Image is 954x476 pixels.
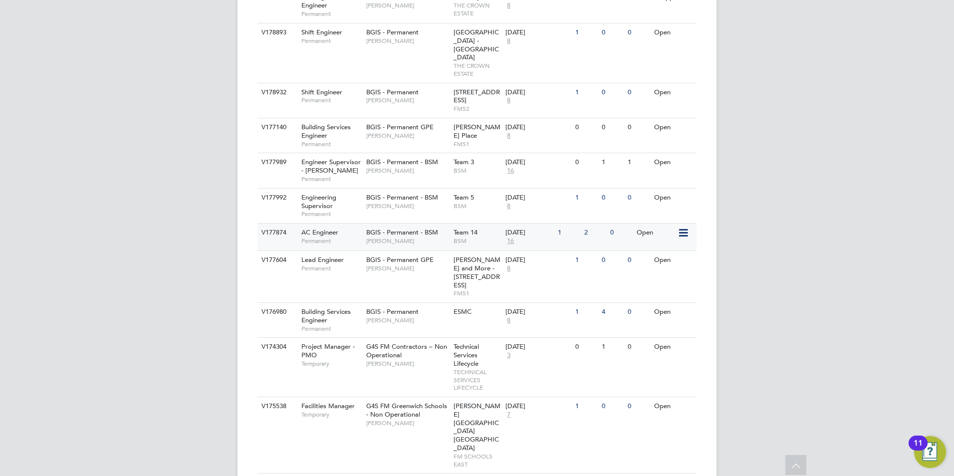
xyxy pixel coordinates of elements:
[652,251,695,269] div: Open
[599,303,625,321] div: 4
[625,83,651,102] div: 0
[505,343,570,351] div: [DATE]
[582,224,608,242] div: 2
[454,140,501,148] span: FMS1
[366,360,449,368] span: [PERSON_NAME]
[259,397,294,416] div: V175538
[301,264,361,272] span: Permanent
[301,342,355,359] span: Project Manager - PMO
[505,351,512,360] span: 3
[366,402,447,419] span: G4S FM Greenwich Schools - Non Operational
[366,88,419,96] span: BGIS - Permanent
[366,37,449,45] span: [PERSON_NAME]
[366,202,449,210] span: [PERSON_NAME]
[505,256,570,264] div: [DATE]
[454,105,501,113] span: FMS2
[259,153,294,172] div: V177989
[259,224,294,242] div: V177874
[573,83,599,102] div: 1
[505,1,512,10] span: 8
[914,436,946,468] button: Open Resource Center, 11 new notifications
[625,23,651,42] div: 0
[366,316,449,324] span: [PERSON_NAME]
[505,88,570,97] div: [DATE]
[505,308,570,316] div: [DATE]
[259,303,294,321] div: V176980
[599,189,625,207] div: 0
[505,28,570,37] div: [DATE]
[573,251,599,269] div: 1
[505,237,515,245] span: 16
[301,88,342,96] span: Shift Engineer
[454,368,501,392] span: TECHNICAL SERVICES LIFECYCLE
[366,132,449,140] span: [PERSON_NAME]
[301,123,351,140] span: Building Services Engineer
[366,255,434,264] span: BGIS - Permanent GPE
[914,443,923,456] div: 11
[652,303,695,321] div: Open
[599,153,625,172] div: 1
[366,28,419,36] span: BGIS - Permanent
[454,193,474,202] span: Team 5
[505,202,512,211] span: 8
[259,338,294,356] div: V174304
[259,118,294,137] div: V177140
[573,118,599,137] div: 0
[454,1,501,17] span: THE CROWN ESTATE
[599,251,625,269] div: 0
[301,96,361,104] span: Permanent
[366,96,449,104] span: [PERSON_NAME]
[625,251,651,269] div: 0
[454,123,500,140] span: [PERSON_NAME] Place
[301,325,361,333] span: Permanent
[366,228,438,237] span: BGIS - Permanent - BSM
[454,289,501,297] span: FMS1
[625,303,651,321] div: 0
[366,237,449,245] span: [PERSON_NAME]
[454,158,474,166] span: Team 3
[505,411,512,419] span: 7
[599,118,625,137] div: 0
[301,228,338,237] span: AC Engineer
[505,158,570,167] div: [DATE]
[634,224,678,242] div: Open
[454,167,501,175] span: BSM
[301,307,351,324] span: Building Services Engineer
[505,316,512,325] span: 8
[505,96,512,105] span: 8
[652,153,695,172] div: Open
[599,83,625,102] div: 0
[454,62,501,77] span: THE CROWN ESTATE
[301,140,361,148] span: Permanent
[652,189,695,207] div: Open
[625,153,651,172] div: 1
[259,23,294,42] div: V178893
[454,88,500,105] span: [STREET_ADDRESS]
[652,23,695,42] div: Open
[259,251,294,269] div: V177604
[599,23,625,42] div: 0
[454,342,479,368] span: Technical Services Lifecycle
[454,255,500,289] span: [PERSON_NAME] and More - [STREET_ADDRESS]
[301,193,336,210] span: Engineering Supervisor
[505,37,512,45] span: 8
[301,210,361,218] span: Permanent
[573,189,599,207] div: 1
[555,224,581,242] div: 1
[301,158,361,175] span: Engineer Supervisor - [PERSON_NAME]
[366,1,449,9] span: [PERSON_NAME]
[301,10,361,18] span: Permanent
[505,132,512,140] span: 8
[301,411,361,419] span: Temporary
[652,338,695,356] div: Open
[301,237,361,245] span: Permanent
[301,175,361,183] span: Permanent
[301,402,355,410] span: Facilities Manager
[259,83,294,102] div: V178932
[573,23,599,42] div: 1
[652,83,695,102] div: Open
[454,237,501,245] span: BSM
[454,228,477,237] span: Team 14
[454,402,500,452] span: [PERSON_NAME][GEOGRAPHIC_DATA] [GEOGRAPHIC_DATA]
[366,167,449,175] span: [PERSON_NAME]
